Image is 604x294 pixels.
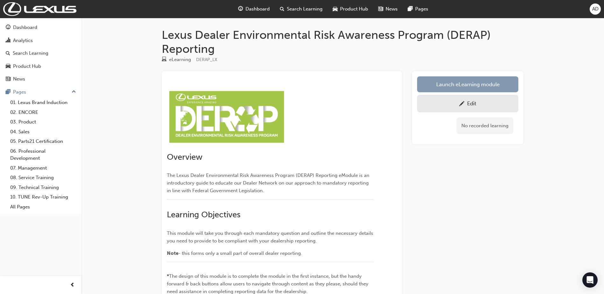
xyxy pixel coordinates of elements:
a: 04. Sales [8,127,79,137]
a: 01. Lexus Brand Induction [8,98,79,108]
h1: Lexus Dealer Environmental Risk Awareness Program (DERAP) Reporting [162,28,523,56]
span: search-icon [6,51,10,56]
span: news-icon [6,76,11,82]
div: Search Learning [13,50,48,57]
a: pages-iconPages [403,3,433,16]
a: News [3,73,79,85]
a: Analytics [3,35,79,46]
a: Launch eLearning module [417,76,518,92]
span: pages-icon [6,89,11,95]
span: Dashboard [245,5,270,13]
span: guage-icon [6,25,11,31]
button: AD [590,3,601,15]
span: Product Hub [340,5,368,13]
span: pencil-icon [459,101,465,108]
a: Product Hub [3,60,79,72]
a: search-iconSearch Learning [275,3,328,16]
a: 02. ENCORE [8,108,79,117]
span: pages-icon [408,5,413,13]
div: Edit [467,100,476,107]
span: This module will take you through each mandatory question and outline the necessary details you n... [167,230,374,244]
span: Overview [167,152,203,162]
a: Edit [417,95,518,112]
span: prev-icon [70,281,75,289]
div: Dashboard [13,24,37,31]
span: The Lexus Dealer Environmental Risk Awareness Program (DERAP) Reporting eModule is an introductor... [167,172,371,193]
a: guage-iconDashboard [233,3,275,16]
span: up-icon [72,88,76,96]
a: 03. Product [8,117,79,127]
span: Search Learning [287,5,323,13]
span: Learning resource code [196,57,217,62]
span: Note [167,250,178,256]
button: DashboardAnalyticsSearch LearningProduct HubNews [3,20,79,86]
span: News [386,5,398,13]
span: search-icon [280,5,284,13]
span: AD [592,5,599,13]
div: Analytics [13,37,33,44]
span: Pages [415,5,428,13]
div: News [13,75,25,83]
span: chart-icon [6,38,11,44]
a: news-iconNews [373,3,403,16]
button: Pages [3,86,79,98]
a: 07. Management [8,163,79,173]
a: Search Learning [3,47,79,59]
span: car-icon [333,5,338,13]
a: 09. Technical Training [8,183,79,192]
div: Pages [13,88,26,96]
a: 08. Service Training [8,173,79,183]
a: 10. TUNE Rev-Up Training [8,192,79,202]
a: All Pages [8,202,79,212]
a: 05. Parts21 Certification [8,136,79,146]
img: Trak [3,2,76,16]
div: Open Intercom Messenger [582,272,598,288]
a: Dashboard [3,22,79,33]
div: eLearning [169,56,191,63]
div: Type [162,56,191,64]
a: 06. Professional Development [8,146,79,163]
div: No recorded learning [457,117,513,134]
span: news-icon [378,5,383,13]
span: learningResourceType_ELEARNING-icon [162,57,167,63]
a: car-iconProduct Hub [328,3,373,16]
span: Learning Objectives [167,210,240,220]
span: car-icon [6,64,11,69]
span: - this forms only a small part of overall dealer reporting. [178,250,302,256]
span: guage-icon [238,5,243,13]
div: Product Hub [13,63,41,70]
